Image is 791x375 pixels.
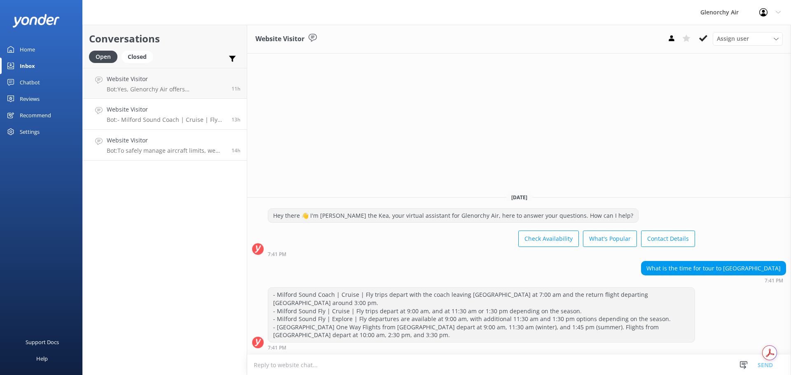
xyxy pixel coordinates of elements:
p: Bot: Yes, Glenorchy Air offers [GEOGRAPHIC_DATA] One Way Flights from [GEOGRAPHIC_DATA]. Each fli... [107,86,225,93]
a: Closed [122,52,157,61]
div: Assign User [713,32,783,45]
span: Sep 04 2025 07:41pm (UTC +12:00) Pacific/Auckland [232,116,241,123]
div: - Milford Sound Coach | Cruise | Fly trips depart with the coach leaving [GEOGRAPHIC_DATA] at 7:0... [268,288,695,342]
button: Contact Details [641,231,695,247]
a: Open [89,52,122,61]
div: Recommend [20,107,51,123]
p: Bot: To safely manage aircraft limits, we require passenger weights at booking. If anyone is 140 ... [107,147,225,154]
h3: Website Visitor [255,34,304,44]
a: Website VisitorBot:Yes, Glenorchy Air offers [GEOGRAPHIC_DATA] One Way Flights from [GEOGRAPHIC_D... [83,68,247,99]
span: Sep 04 2025 10:17pm (UTC +12:00) Pacific/Auckland [232,85,241,92]
h4: Website Visitor [107,136,225,145]
p: Bot: - Milford Sound Coach | Cruise | Fly trips depart with the coach leaving [GEOGRAPHIC_DATA] a... [107,116,225,123]
span: [DATE] [506,194,532,201]
h4: Website Visitor [107,75,225,84]
div: Inbox [20,58,35,74]
div: Closed [122,51,153,63]
a: Website VisitorBot:To safely manage aircraft limits, we require passenger weights at booking. If ... [83,130,247,161]
div: What is the time for tour to [GEOGRAPHIC_DATA] [641,261,786,275]
div: Chatbot [20,74,40,91]
img: yonder-white-logo.png [12,14,60,28]
strong: 7:41 PM [268,345,286,350]
div: Support Docs [26,334,59,350]
div: Sep 04 2025 07:41pm (UTC +12:00) Pacific/Auckland [268,251,695,257]
span: Sep 04 2025 06:42pm (UTC +12:00) Pacific/Auckland [232,147,241,154]
div: Settings [20,123,40,140]
button: Check Availability [518,231,579,247]
h4: Website Visitor [107,105,225,114]
h2: Conversations [89,31,241,47]
div: Open [89,51,117,63]
div: Help [36,350,48,367]
div: Hey there 👋 I'm [PERSON_NAME] the Kea, your virtual assistant for Glenorchy Air, here to answer y... [268,209,638,223]
strong: 7:41 PM [765,278,783,283]
div: Home [20,41,35,58]
div: Reviews [20,91,40,107]
span: Assign user [717,34,749,43]
strong: 7:41 PM [268,252,286,257]
div: Sep 04 2025 07:41pm (UTC +12:00) Pacific/Auckland [641,277,786,283]
button: What's Popular [583,231,637,247]
a: Website VisitorBot:- Milford Sound Coach | Cruise | Fly trips depart with the coach leaving [GEOG... [83,99,247,130]
div: Sep 04 2025 07:41pm (UTC +12:00) Pacific/Auckland [268,345,695,350]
